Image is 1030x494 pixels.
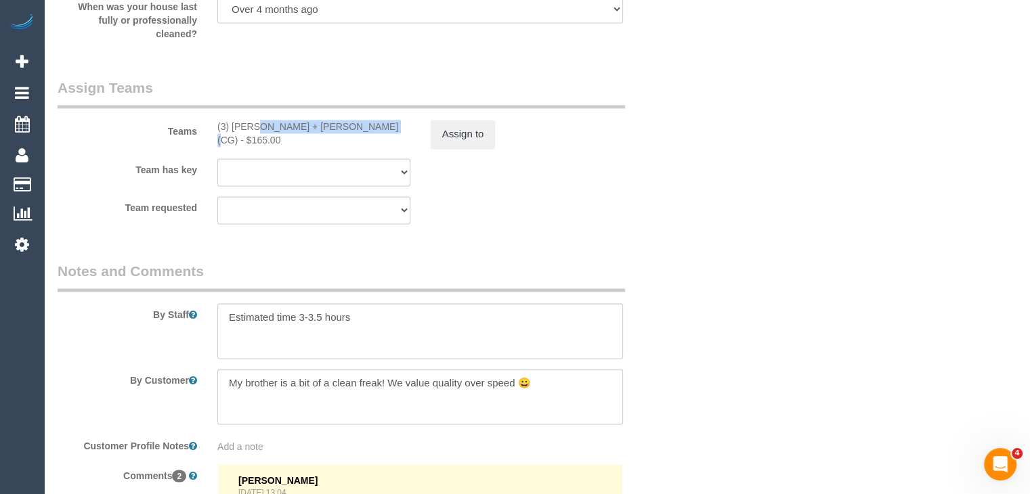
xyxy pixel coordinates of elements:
[984,448,1016,480] iframe: Intercom live chat
[8,14,35,32] img: Automaid Logo
[58,78,625,108] legend: Assign Teams
[47,158,207,177] label: Team has key
[47,369,207,387] label: By Customer
[172,470,186,482] span: 2
[217,120,410,147] div: 1 hour x $165.00/hour
[58,261,625,292] legend: Notes and Comments
[47,303,207,321] label: By Staff
[47,196,207,215] label: Team requested
[47,434,207,453] label: Customer Profile Notes
[238,474,318,485] span: [PERSON_NAME]
[47,120,207,138] label: Teams
[1012,448,1023,459] span: 4
[47,464,207,482] label: Comments
[217,441,263,452] span: Add a note
[431,120,496,148] button: Assign to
